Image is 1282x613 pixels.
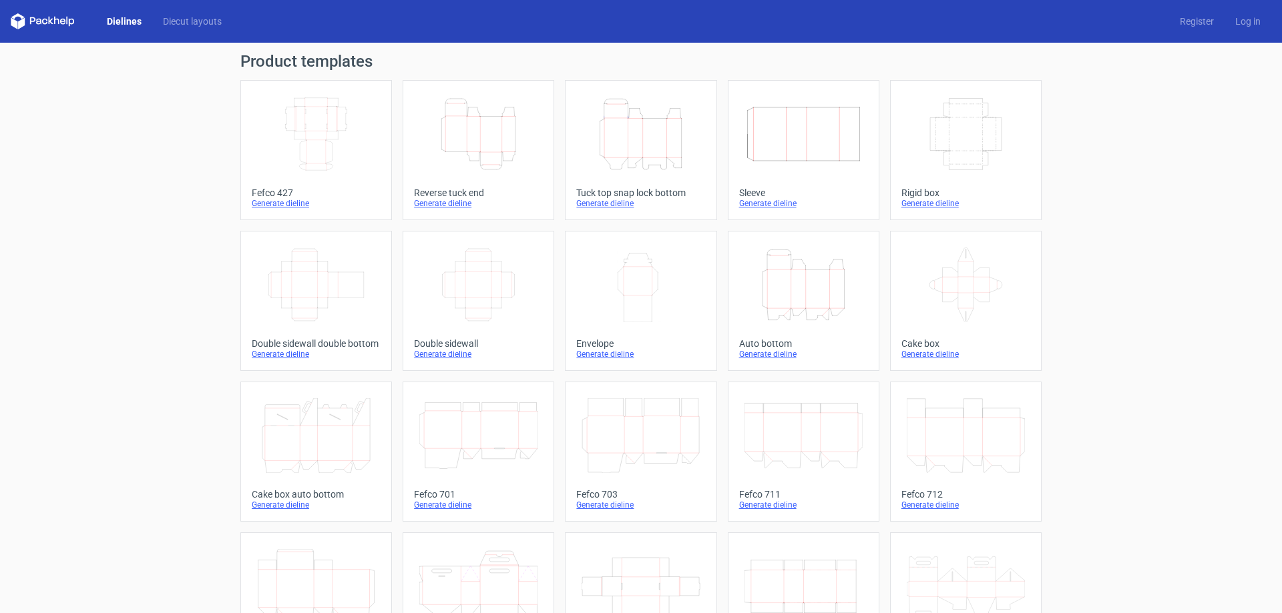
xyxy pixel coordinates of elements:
[252,349,381,360] div: Generate dieline
[414,187,543,198] div: Reverse tuck end
[901,349,1030,360] div: Generate dieline
[252,338,381,349] div: Double sidewall double bottom
[739,338,868,349] div: Auto bottom
[240,80,392,220] a: Fefco 427Generate dieline
[565,231,716,371] a: EnvelopeGenerate dieline
[728,231,879,371] a: Auto bottomGenerate dieline
[739,187,868,198] div: Sleeve
[739,489,868,500] div: Fefco 711
[901,187,1030,198] div: Rigid box
[901,198,1030,209] div: Generate dieline
[728,382,879,522] a: Fefco 711Generate dieline
[739,349,868,360] div: Generate dieline
[890,382,1042,522] a: Fefco 712Generate dieline
[1225,15,1271,28] a: Log in
[576,489,705,500] div: Fefco 703
[96,15,152,28] a: Dielines
[252,198,381,209] div: Generate dieline
[890,231,1042,371] a: Cake boxGenerate dieline
[403,382,554,522] a: Fefco 701Generate dieline
[414,198,543,209] div: Generate dieline
[403,80,554,220] a: Reverse tuck endGenerate dieline
[576,500,705,510] div: Generate dieline
[414,489,543,500] div: Fefco 701
[565,80,716,220] a: Tuck top snap lock bottomGenerate dieline
[240,231,392,371] a: Double sidewall double bottomGenerate dieline
[240,382,392,522] a: Cake box auto bottomGenerate dieline
[576,187,705,198] div: Tuck top snap lock bottom
[414,500,543,510] div: Generate dieline
[414,349,543,360] div: Generate dieline
[728,80,879,220] a: SleeveGenerate dieline
[252,500,381,510] div: Generate dieline
[152,15,232,28] a: Diecut layouts
[901,489,1030,500] div: Fefco 712
[890,80,1042,220] a: Rigid boxGenerate dieline
[240,53,1042,69] h1: Product templates
[403,231,554,371] a: Double sidewallGenerate dieline
[565,382,716,522] a: Fefco 703Generate dieline
[901,338,1030,349] div: Cake box
[414,338,543,349] div: Double sidewall
[252,489,381,500] div: Cake box auto bottom
[576,349,705,360] div: Generate dieline
[739,500,868,510] div: Generate dieline
[739,198,868,209] div: Generate dieline
[252,187,381,198] div: Fefco 427
[576,198,705,209] div: Generate dieline
[576,338,705,349] div: Envelope
[1169,15,1225,28] a: Register
[901,500,1030,510] div: Generate dieline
